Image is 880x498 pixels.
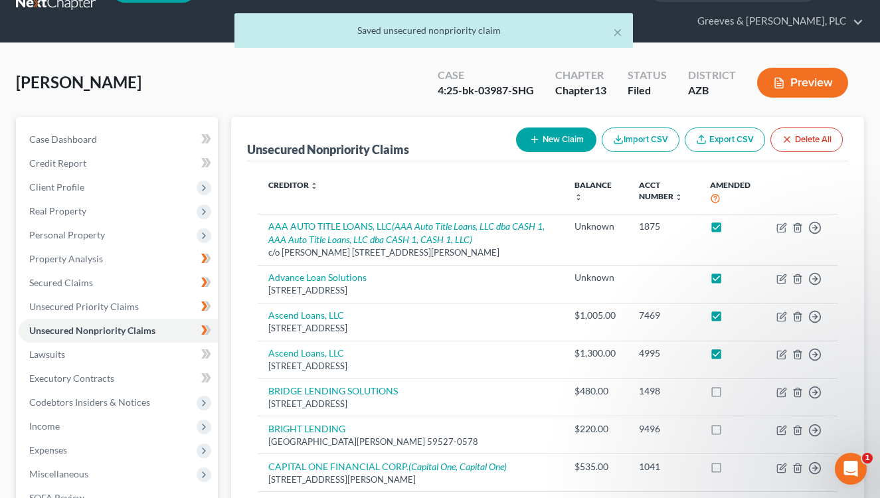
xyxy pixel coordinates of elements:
div: Chapter [555,83,606,98]
div: $480.00 [574,384,618,398]
div: 4:25-bk-03987-SHG [438,83,534,98]
a: Credit Report [19,151,218,175]
div: 7469 [639,309,688,322]
div: Case [438,68,534,83]
div: Filed [628,83,667,98]
span: Codebtors Insiders & Notices [29,396,150,408]
span: Real Property [29,205,86,216]
span: Personal Property [29,229,105,240]
a: Executory Contracts [19,367,218,390]
span: Case Dashboard [29,133,97,145]
a: Greeves & [PERSON_NAME], PLC [691,9,863,33]
span: Unsecured Priority Claims [29,301,139,312]
div: 1041 [639,460,688,473]
span: 1 [862,453,873,463]
div: Saved unsecured nonpriority claim [245,24,622,37]
span: Executory Contracts [29,373,114,384]
div: 4995 [639,347,688,360]
i: (AAA Auto Title Loans, LLC dba CASH 1, AAA Auto Title Loans, LLC dba CASH 1, CASH 1, LLC) [268,220,545,245]
a: BRIGHT LENDING [268,423,345,434]
div: [STREET_ADDRESS][PERSON_NAME] [268,473,553,486]
span: Credit Report [29,157,86,169]
div: Chapter [555,68,606,83]
a: Unsecured Priority Claims [19,295,218,319]
i: (Capital One, Capital One) [408,461,507,472]
div: $1,300.00 [574,347,618,360]
div: AZB [688,83,736,98]
div: Unknown [574,220,618,233]
div: Status [628,68,667,83]
span: Client Profile [29,181,84,193]
span: Lawsuits [29,349,65,360]
span: Miscellaneous [29,468,88,479]
a: Advance Loan Solutions [268,272,367,283]
div: 1498 [639,384,688,398]
div: 1875 [639,220,688,233]
span: Income [29,420,60,432]
a: Export CSV [685,127,765,152]
div: Unsecured Nonpriority Claims [247,141,409,157]
a: Unsecured Nonpriority Claims [19,319,218,343]
i: unfold_more [675,193,683,201]
span: Property Analysis [29,253,103,264]
button: Delete All [770,127,843,152]
a: Ascend Loans, LLC [268,347,344,359]
span: Expenses [29,444,67,456]
div: [STREET_ADDRESS] [268,398,553,410]
div: [STREET_ADDRESS] [268,360,553,373]
a: AAA AUTO TITLE LOANS, LLC(AAA Auto Title Loans, LLC dba CASH 1, AAA Auto Title Loans, LLC dba CAS... [268,220,545,245]
a: Balance unfold_more [574,180,612,201]
div: c/o [PERSON_NAME] [STREET_ADDRESS][PERSON_NAME] [268,246,553,259]
th: Amended [699,172,766,214]
div: [STREET_ADDRESS] [268,322,553,335]
a: Acct Number unfold_more [639,180,683,201]
div: [GEOGRAPHIC_DATA][PERSON_NAME] 59527-0578 [268,436,553,448]
a: Ascend Loans, LLC [268,309,344,321]
a: CAPITAL ONE FINANCIAL CORP.(Capital One, Capital One) [268,461,507,472]
div: [STREET_ADDRESS] [268,284,553,297]
span: Unsecured Nonpriority Claims [29,325,155,336]
button: Import CSV [602,127,679,152]
a: Case Dashboard [19,127,218,151]
a: Creditor unfold_more [268,180,318,190]
div: $220.00 [574,422,618,436]
div: $1,005.00 [574,309,618,322]
div: Unknown [574,271,618,284]
button: Preview [757,68,848,98]
a: Property Analysis [19,247,218,271]
a: Lawsuits [19,343,218,367]
i: unfold_more [574,193,582,201]
div: $535.00 [574,460,618,473]
span: Secured Claims [29,277,93,288]
div: 9496 [639,422,688,436]
button: New Claim [516,127,596,152]
div: District [688,68,736,83]
iframe: Intercom live chat [835,453,867,485]
span: [PERSON_NAME] [16,72,141,92]
i: unfold_more [310,182,318,190]
span: 13 [594,84,606,96]
a: Secured Claims [19,271,218,295]
a: BRIDGE LENDING SOLUTIONS [268,385,398,396]
button: × [613,24,622,40]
